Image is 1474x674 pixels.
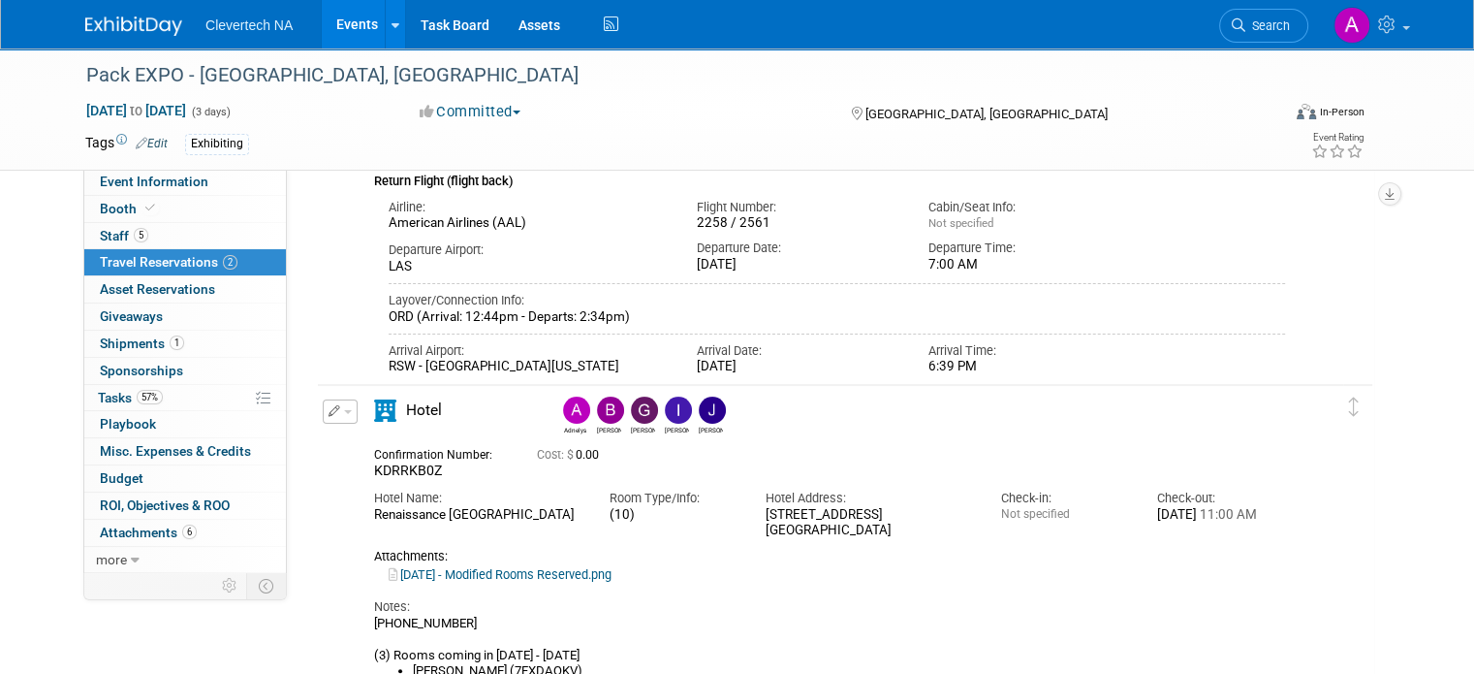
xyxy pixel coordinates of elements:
[928,342,1131,360] div: Arrival Time:
[145,203,155,213] i: Booth reservation complete
[182,525,197,539] span: 6
[389,359,668,375] div: RSW - [GEOGRAPHIC_DATA][US_STATE]
[1297,104,1316,119] img: Format-Inperson.png
[137,390,163,404] span: 57%
[928,216,993,230] span: Not specified
[626,397,660,434] div: Giorgio Zanardi
[84,411,286,437] a: Playbook
[1219,9,1308,43] a: Search
[389,567,612,582] a: [DATE] - Modified Rooms Reserved.png
[631,424,655,434] div: Giorgio Zanardi
[84,223,286,249] a: Staff5
[84,331,286,357] a: Shipments1
[205,17,293,33] span: Clevertech NA
[928,199,1131,216] div: Cabin/Seat Info:
[1333,7,1370,44] img: Abigail Maravilla
[660,397,694,434] div: Ildiko Nyeste
[374,161,1285,191] div: Return Flight (flight back)
[100,470,143,486] span: Budget
[84,276,286,303] a: Asset Reservations
[406,401,442,419] span: Hotel
[1245,18,1290,33] span: Search
[609,490,737,507] div: Room Type/Info:
[84,196,286,222] a: Booth
[1311,133,1364,143] div: Event Rating
[79,58,1256,93] div: Pack EXPO - [GEOGRAPHIC_DATA], [GEOGRAPHIC_DATA]
[100,525,197,540] span: Attachments
[389,309,1285,326] div: ORD (Arrival: 12:44pm - Departs: 2:34pm)
[374,507,580,524] div: Renaissance [GEOGRAPHIC_DATA]
[928,359,1131,375] div: 6:39 PM
[84,304,286,330] a: Giveaways
[1157,507,1285,524] div: [DATE]
[697,240,899,257] div: Departure Date:
[374,490,580,507] div: Hotel Name:
[134,228,148,242] span: 5
[96,552,127,567] span: more
[100,281,215,297] span: Asset Reservations
[100,416,156,432] span: Playbook
[694,397,728,434] div: Jean St-Martin
[223,255,237,270] span: 2
[1001,507,1129,522] div: Not specified
[389,342,668,360] div: Arrival Airport:
[84,249,286,275] a: Travel Reservations2
[697,342,899,360] div: Arrival Date:
[374,463,442,478] span: KDRRKB0Z
[100,174,208,189] span: Event Information
[100,443,251,459] span: Misc. Expenses & Credits
[170,336,184,350] span: 1
[697,257,899,273] div: [DATE]
[563,397,590,424] img: Adnelys Hernandez
[185,134,249,154] div: Exhibiting
[597,424,621,434] div: Beth Zarnick-Duffy
[537,448,576,462] span: Cost: $
[84,547,286,573] a: more
[100,363,183,378] span: Sponsorships
[85,16,182,36] img: ExhibitDay
[609,507,737,523] div: (10)
[374,549,1285,564] div: Attachments:
[865,107,1108,121] span: [GEOGRAPHIC_DATA], [GEOGRAPHIC_DATA]
[213,573,247,598] td: Personalize Event Tab Strip
[766,507,971,540] div: [STREET_ADDRESS] [GEOGRAPHIC_DATA]
[697,199,899,216] div: Flight Number:
[537,448,607,462] span: 0.00
[136,137,168,150] a: Edit
[697,359,899,375] div: [DATE]
[374,442,508,463] div: Confirmation Number:
[389,241,668,259] div: Departure Airport:
[100,308,163,324] span: Giveaways
[84,358,286,384] a: Sponsorships
[84,465,286,492] a: Budget
[247,573,287,598] td: Toggle Event Tabs
[374,400,396,422] i: Hotel
[190,106,231,118] span: (3 days)
[592,397,626,434] div: Beth Zarnick-Duffy
[85,102,187,119] span: [DATE] [DATE]
[100,254,237,270] span: Travel Reservations
[631,397,658,424] img: Giorgio Zanardi
[100,497,230,513] span: ROI, Objectives & ROO
[928,240,1131,257] div: Departure Time:
[85,133,168,155] td: Tags
[928,257,1131,273] div: 7:00 AM
[100,201,159,216] span: Booth
[699,397,726,424] img: Jean St-Martin
[697,215,899,232] div: 2258 / 2561
[597,397,624,424] img: Beth Zarnick-Duffy
[98,390,163,405] span: Tasks
[558,397,592,434] div: Adnelys Hernandez
[389,215,668,232] div: American Airlines (AAL)
[1176,101,1364,130] div: Event Format
[766,490,971,507] div: Hotel Address:
[84,438,286,465] a: Misc. Expenses & Credits
[374,598,1285,616] div: Notes:
[84,493,286,519] a: ROI, Objectives & ROO
[699,424,723,434] div: Jean St-Martin
[389,292,1285,309] div: Layover/Connection Info:
[1197,507,1257,522] span: 11:00 AM
[100,228,148,243] span: Staff
[84,169,286,195] a: Event Information
[563,424,587,434] div: Adnelys Hernandez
